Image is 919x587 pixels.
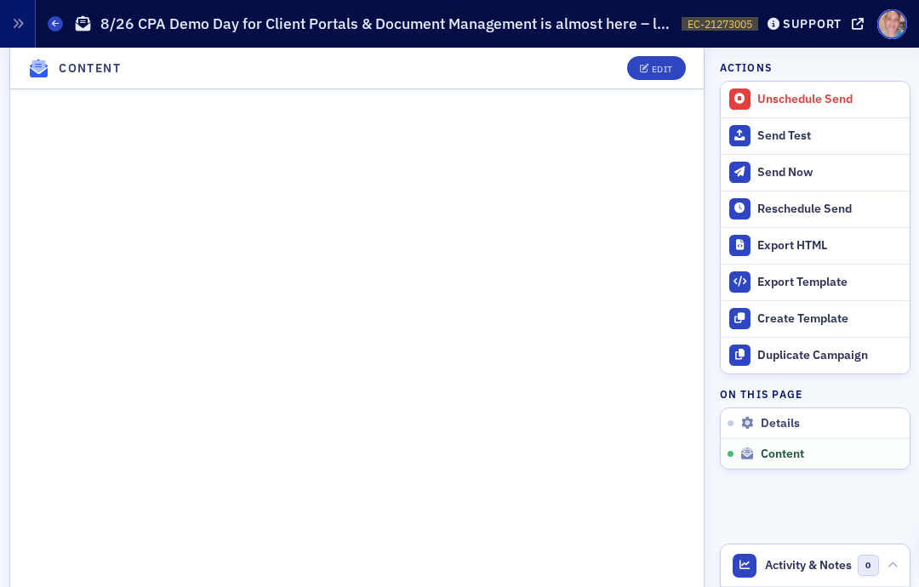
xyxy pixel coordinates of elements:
div: Send Test [757,128,900,144]
span: Details [761,416,800,431]
button: Duplicate Campaign [721,337,910,373]
span: Profile [877,9,907,39]
div: Unschedule Send [757,92,900,107]
button: Edit [627,56,686,80]
div: Send Now [757,165,900,180]
button: Send Now [721,154,910,191]
a: Export Template [721,264,910,300]
span: Activity & Notes [765,556,852,574]
div: Create Template [757,311,900,327]
h4: Content [59,60,121,77]
button: Send Test [721,117,910,154]
div: Support [783,16,842,31]
div: Reschedule Send [757,202,900,217]
span: Content [761,447,804,462]
h4: Actions [720,60,773,75]
button: Unschedule Send [721,82,910,117]
div: Export Template [757,275,900,290]
span: EC-21273005 [688,17,752,31]
a: Create Template [721,300,910,337]
div: Export HTML [757,238,900,254]
span: 0 [858,555,879,576]
div: Duplicate Campaign [757,348,900,363]
h1: 8/26 CPA Demo Day for Client Portals & Document Management is almost here – login info coming soon! [100,14,673,34]
h4: On this page [720,386,910,402]
a: Export HTML [721,227,910,264]
div: Edit [652,64,673,73]
button: Reschedule Send [721,191,910,227]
